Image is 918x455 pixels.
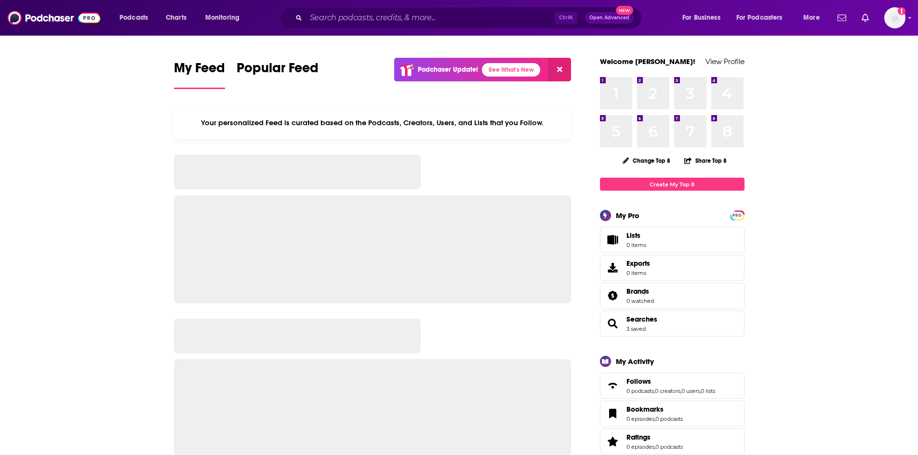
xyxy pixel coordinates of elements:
a: 0 episodes [626,443,654,450]
a: Ratings [626,433,683,442]
span: Brands [626,287,649,296]
a: 0 users [681,388,700,394]
span: Monitoring [205,11,239,25]
a: Exports [600,255,745,281]
a: Brands [626,287,654,296]
a: 0 podcasts [626,388,654,394]
img: Podchaser - Follow, Share and Rate Podcasts [8,9,100,27]
button: Show profile menu [884,7,905,28]
span: Open Advanced [589,15,629,20]
a: Searches [603,317,623,330]
a: Bookmarks [603,407,623,420]
a: 0 watched [626,298,654,304]
span: Lists [626,231,646,240]
span: Brands [600,283,745,309]
span: Follows [600,373,745,399]
span: Lists [603,233,623,247]
span: , [654,388,655,394]
button: Share Top 8 [684,151,727,170]
a: Show notifications dropdown [858,10,873,26]
button: Open AdvancedNew [585,12,634,24]
a: Popular Feed [237,60,319,89]
a: 0 lists [701,388,715,394]
div: My Pro [616,211,639,220]
a: 3 saved [626,325,646,332]
span: Lists [626,231,640,240]
span: , [680,388,681,394]
span: 0 items [626,270,650,276]
button: open menu [199,10,252,26]
a: 0 creators [655,388,680,394]
span: For Business [682,11,720,25]
span: , [654,416,655,422]
span: , [654,443,655,450]
button: open menu [113,10,160,26]
a: 0 podcasts [655,443,683,450]
a: My Feed [174,60,225,89]
span: Popular Feed [237,60,319,82]
span: Charts [166,11,186,25]
span: , [700,388,701,394]
span: 0 items [626,242,646,248]
a: Follows [603,379,623,392]
span: Exports [626,259,650,268]
span: Follows [626,377,651,386]
a: Bookmarks [626,405,683,414]
p: Podchaser Update! [418,65,478,74]
a: See What's New [482,63,540,77]
div: Search podcasts, credits, & more... [289,7,651,29]
img: User Profile [884,7,905,28]
span: Bookmarks [600,401,745,427]
a: Brands [603,289,623,302]
span: New [616,6,633,15]
a: Charts [160,10,192,26]
input: Search podcasts, credits, & more... [306,10,555,26]
a: Follows [626,377,715,386]
a: Welcome [PERSON_NAME]! [600,57,695,66]
span: My Feed [174,60,225,82]
span: Searches [600,311,745,337]
span: Ratings [600,429,745,455]
a: PRO [732,211,743,219]
a: View Profile [705,57,745,66]
a: 0 podcasts [655,416,683,422]
svg: Add a profile image [898,7,905,15]
button: open menu [797,10,832,26]
a: 0 episodes [626,416,654,422]
span: For Podcasters [736,11,783,25]
button: open menu [676,10,732,26]
a: Create My Top 8 [600,178,745,191]
a: Show notifications dropdown [834,10,850,26]
div: My Activity [616,357,654,366]
span: Ctrl K [555,12,577,24]
span: More [803,11,820,25]
a: Lists [600,227,745,253]
span: Logged in as HannahDulzo1 [884,7,905,28]
span: Podcasts [120,11,148,25]
a: Ratings [603,435,623,448]
span: Bookmarks [626,405,664,414]
span: Ratings [626,433,651,442]
button: Change Top 8 [617,155,677,167]
span: Exports [603,261,623,274]
a: Searches [626,315,657,324]
div: Your personalized Feed is curated based on the Podcasts, Creators, Users, and Lists that you Follow. [174,106,572,139]
button: open menu [730,10,797,26]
